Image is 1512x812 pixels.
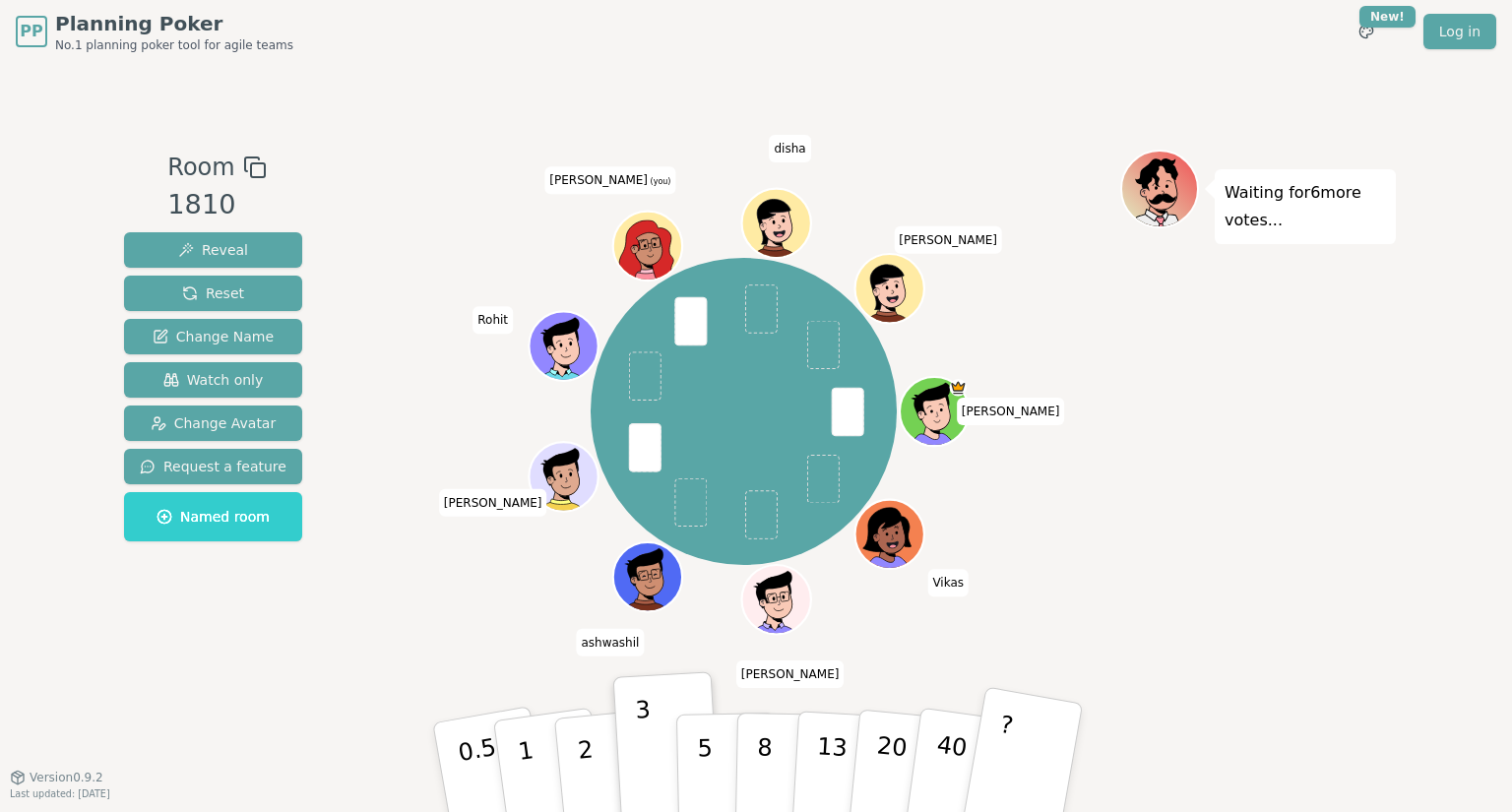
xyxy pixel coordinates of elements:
span: Change Avatar [151,413,277,433]
a: PPPlanning PokerNo.1 planning poker tool for agile teams [16,10,293,53]
span: Change Name [153,327,274,346]
span: Planning Poker [55,10,293,37]
button: Reset [124,276,302,311]
span: Last updated: [DATE] [10,788,110,799]
span: Click to change your name [736,660,845,688]
p: 3 [635,696,657,803]
a: Log in [1423,14,1496,49]
span: PP [20,20,42,43]
span: No.1 planning poker tool for agile teams [55,37,293,53]
span: Click to change your name [894,226,1002,254]
span: Reveal [178,240,248,260]
button: Request a feature [124,449,302,484]
span: (you) [648,177,671,186]
span: Ajay Sanap is the host [950,379,968,397]
span: Click to change your name [769,135,810,162]
span: Click to change your name [957,398,1065,425]
span: Click to change your name [576,629,644,656]
span: Click to change your name [472,306,513,334]
span: Named room [157,507,270,527]
span: Click to change your name [544,166,675,194]
div: 1810 [167,185,266,225]
span: Reset [182,283,244,303]
span: Request a feature [140,457,286,476]
span: Watch only [163,370,264,390]
button: New! [1349,14,1384,49]
div: New! [1359,6,1416,28]
p: Waiting for 6 more votes... [1225,179,1386,234]
button: Version0.9.2 [10,770,103,785]
button: Change Name [124,319,302,354]
span: Click to change your name [927,569,969,596]
button: Reveal [124,232,302,268]
span: Click to change your name [439,489,547,517]
button: Watch only [124,362,302,398]
button: Named room [124,492,302,541]
button: Change Avatar [124,406,302,441]
button: Click to change your avatar [615,214,680,279]
span: Room [167,150,234,185]
span: Version 0.9.2 [30,770,103,785]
